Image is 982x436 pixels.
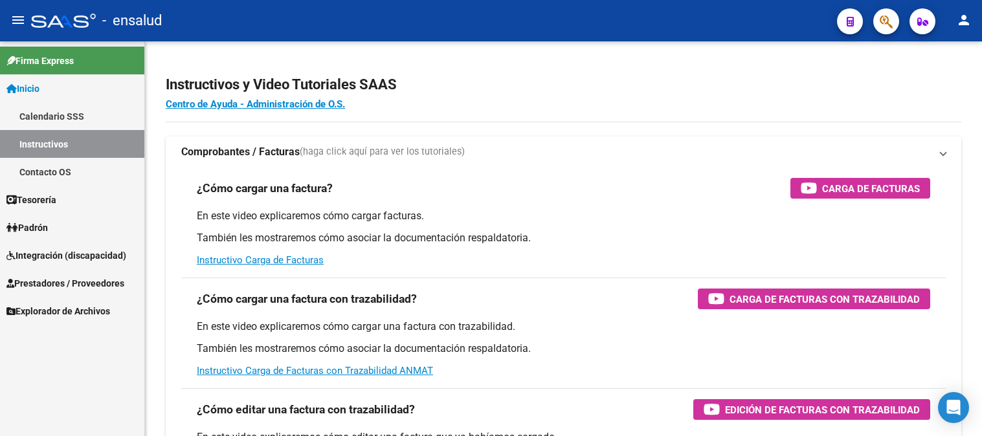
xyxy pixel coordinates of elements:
a: Instructivo Carga de Facturas [197,254,324,266]
p: También les mostraremos cómo asociar la documentación respaldatoria. [197,342,930,356]
span: - ensalud [102,6,162,35]
button: Edición de Facturas con Trazabilidad [693,399,930,420]
button: Carga de Facturas [790,178,930,199]
span: Edición de Facturas con Trazabilidad [725,402,920,418]
strong: Comprobantes / Facturas [181,145,300,159]
span: (haga click aquí para ver los tutoriales) [300,145,465,159]
a: Instructivo Carga de Facturas con Trazabilidad ANMAT [197,365,433,376]
span: Inicio [6,82,39,96]
span: Integración (discapacidad) [6,248,126,263]
mat-icon: person [956,12,972,28]
p: En este video explicaremos cómo cargar facturas. [197,209,930,223]
mat-expansion-panel-header: Comprobantes / Facturas(haga click aquí para ver los tutoriales) [166,136,961,168]
span: Padrón [6,221,48,235]
p: En este video explicaremos cómo cargar una factura con trazabilidad. [197,320,930,334]
h3: ¿Cómo editar una factura con trazabilidad? [197,400,415,419]
span: Explorador de Archivos [6,304,110,318]
h3: ¿Cómo cargar una factura con trazabilidad? [197,290,417,308]
button: Carga de Facturas con Trazabilidad [698,289,930,309]
span: Tesorería [6,193,56,207]
span: Prestadores / Proveedores [6,276,124,290]
span: Firma Express [6,54,74,68]
a: Centro de Ayuda - Administración de O.S. [166,98,345,110]
p: También les mostraremos cómo asociar la documentación respaldatoria. [197,231,930,245]
span: Carga de Facturas [822,180,920,197]
div: Open Intercom Messenger [938,392,969,423]
h2: Instructivos y Video Tutoriales SAAS [166,72,961,97]
mat-icon: menu [10,12,26,28]
h3: ¿Cómo cargar una factura? [197,179,333,197]
span: Carga de Facturas con Trazabilidad [730,291,920,307]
